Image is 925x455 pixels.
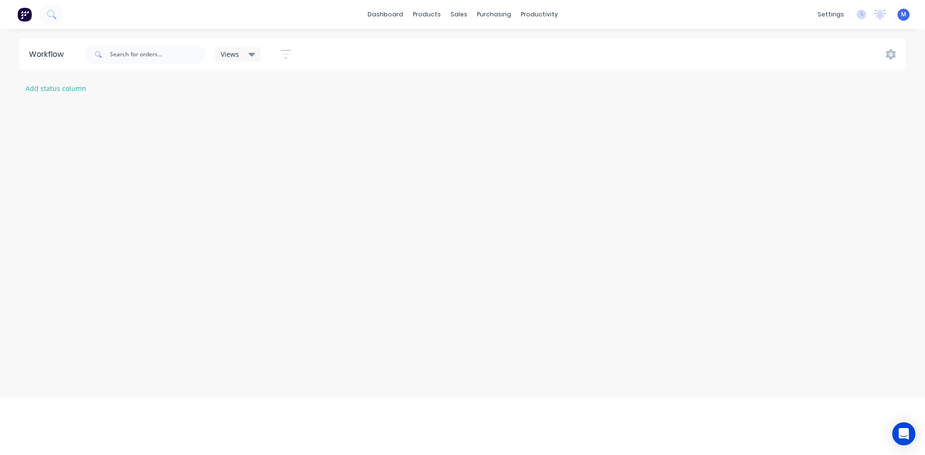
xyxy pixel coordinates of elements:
div: sales [446,7,472,22]
div: settings [813,7,849,22]
img: Factory [17,7,32,22]
div: products [408,7,446,22]
button: Add status column [21,82,92,95]
div: purchasing [472,7,516,22]
div: productivity [516,7,563,22]
a: dashboard [363,7,408,22]
span: Views [221,49,239,59]
input: Search for orders... [110,45,205,64]
div: Workflow [29,49,68,60]
span: M [901,10,906,19]
div: Open Intercom Messenger [892,422,915,445]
